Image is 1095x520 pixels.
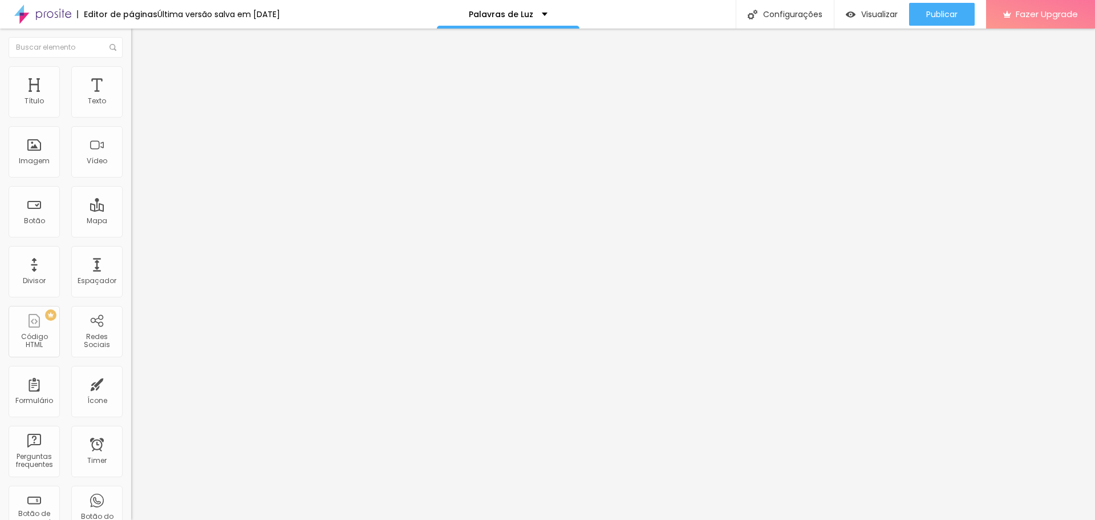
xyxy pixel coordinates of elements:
[87,457,107,465] div: Timer
[78,277,116,285] div: Espaçador
[74,333,119,349] div: Redes Sociais
[9,37,123,58] input: Buscar elemento
[109,44,116,51] img: Icone
[131,29,1095,520] iframe: Editor
[87,397,107,405] div: Ícone
[25,97,44,105] div: Título
[469,10,533,18] p: Palavras de Luz
[861,10,898,19] span: Visualizar
[748,10,757,19] img: Icone
[23,277,46,285] div: Divisor
[909,3,975,26] button: Publicar
[24,217,45,225] div: Botão
[1016,9,1078,19] span: Fazer Upgrade
[87,217,107,225] div: Mapa
[15,397,53,405] div: Formulário
[87,157,107,165] div: Vídeo
[157,10,280,18] div: Última versão salva em [DATE]
[846,10,855,19] img: view-1.svg
[19,157,50,165] div: Imagem
[77,10,157,18] div: Editor de páginas
[88,97,106,105] div: Texto
[926,10,958,19] span: Publicar
[834,3,909,26] button: Visualizar
[11,453,56,469] div: Perguntas frequentes
[11,333,56,349] div: Código HTML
